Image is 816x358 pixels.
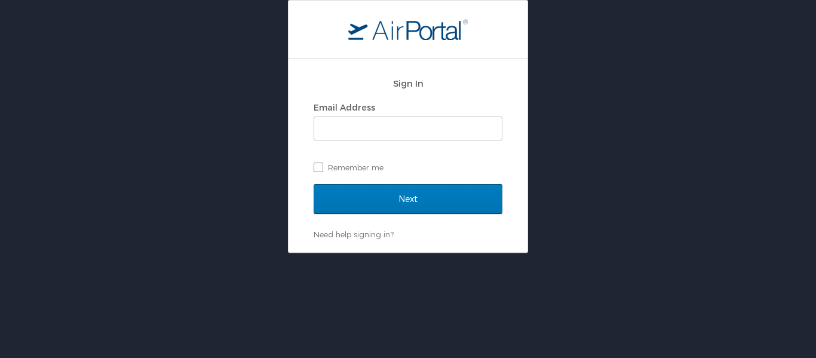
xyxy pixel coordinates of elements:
h2: Sign In [314,77,502,90]
label: Remember me [314,158,502,176]
img: logo [348,19,468,40]
label: Email Address [314,102,375,112]
a: Need help signing in? [314,230,394,239]
input: Next [314,184,502,214]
